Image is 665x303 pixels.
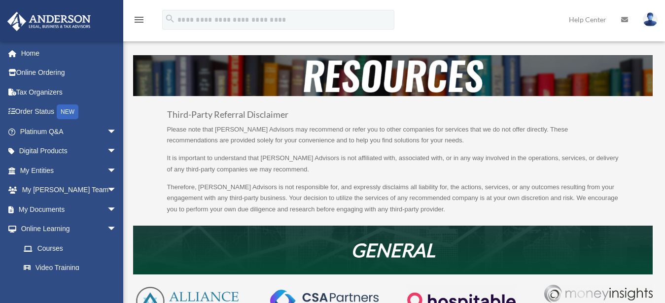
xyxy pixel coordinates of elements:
[57,104,78,119] div: NEW
[7,161,132,180] a: My Entitiesarrow_drop_down
[167,124,619,153] p: Please note that [PERSON_NAME] Advisors may recommend or refer you to other companies for service...
[167,110,619,124] h3: Third-Party Referral Disclaimer
[7,122,132,141] a: Platinum Q&Aarrow_drop_down
[165,13,175,24] i: search
[107,200,127,220] span: arrow_drop_down
[133,55,653,96] img: resources-header
[14,238,132,258] a: Courses
[7,219,132,239] a: Online Learningarrow_drop_down
[107,122,127,142] span: arrow_drop_down
[351,238,435,261] em: GENERAL
[7,180,132,200] a: My [PERSON_NAME] Teamarrow_drop_down
[7,82,132,102] a: Tax Organizers
[7,200,132,219] a: My Documentsarrow_drop_down
[7,63,132,83] a: Online Ordering
[643,12,658,27] img: User Pic
[4,12,94,31] img: Anderson Advisors Platinum Portal
[7,102,132,122] a: Order StatusNEW
[133,14,145,26] i: menu
[167,182,619,215] p: Therefore, [PERSON_NAME] Advisors is not responsible for, and expressly disclaims all liability f...
[107,141,127,162] span: arrow_drop_down
[7,141,132,161] a: Digital Productsarrow_drop_down
[167,153,619,182] p: It is important to understand that [PERSON_NAME] Advisors is not affiliated with, associated with...
[107,161,127,181] span: arrow_drop_down
[133,17,145,26] a: menu
[107,219,127,239] span: arrow_drop_down
[107,180,127,201] span: arrow_drop_down
[14,258,132,278] a: Video Training
[544,285,653,303] img: Money-Insights-Logo-Silver NEW
[7,43,132,63] a: Home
